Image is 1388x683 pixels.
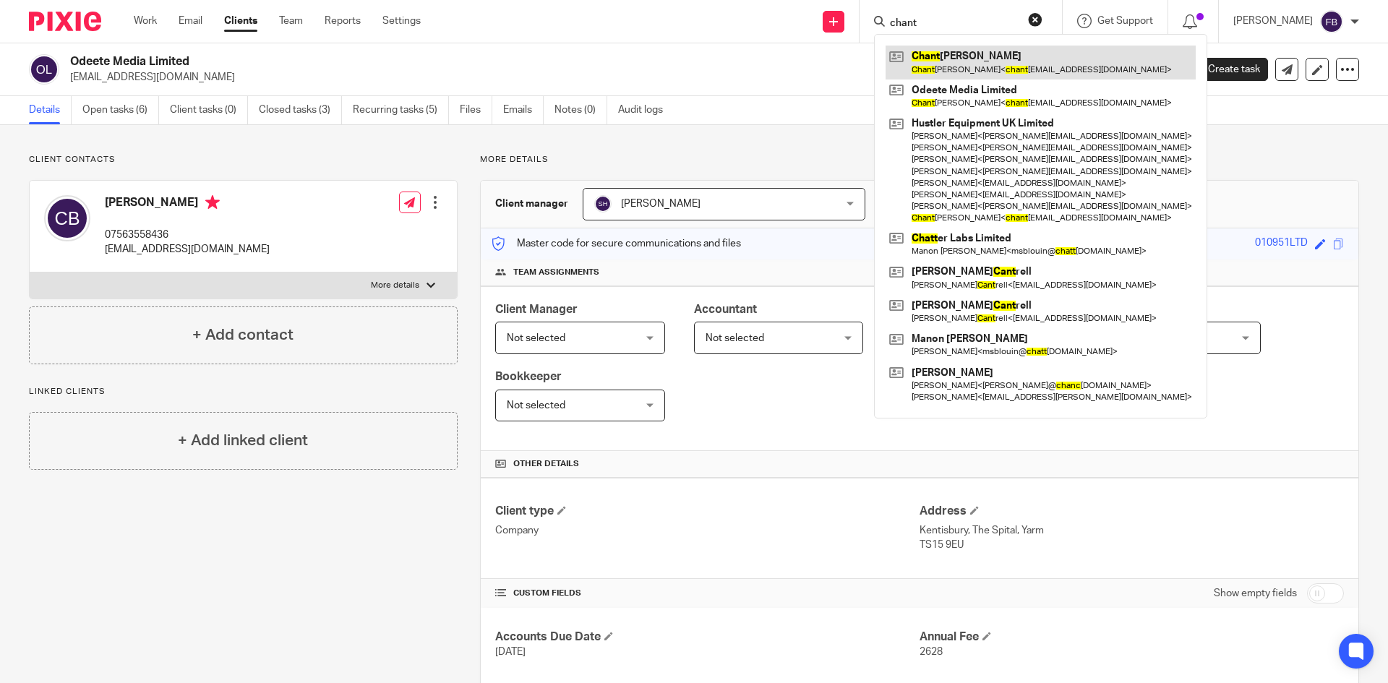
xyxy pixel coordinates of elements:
p: More details [371,280,419,291]
span: Client Manager [495,304,578,315]
a: Settings [382,14,421,28]
input: Search [888,17,1019,30]
a: Closed tasks (3) [259,96,342,124]
a: Email [179,14,202,28]
h4: + Add linked client [178,429,308,452]
h4: CUSTOM FIELDS [495,588,920,599]
h4: Client type [495,504,920,519]
span: 2628 [920,647,943,657]
h4: Accounts Due Date [495,630,920,645]
a: Emails [503,96,544,124]
p: [EMAIL_ADDRESS][DOMAIN_NAME] [105,242,270,257]
a: Recurring tasks (5) [353,96,449,124]
div: 010951LTD [1255,236,1308,252]
img: svg%3E [1320,10,1343,33]
h4: Annual Fee [920,630,1344,645]
a: Create task [1184,58,1268,81]
a: Work [134,14,157,28]
span: Other details [513,458,579,470]
span: Not selected [507,333,565,343]
a: Details [29,96,72,124]
p: Client contacts [29,154,458,166]
h4: + Add contact [192,324,294,346]
img: svg%3E [594,195,612,212]
a: Reports [325,14,361,28]
p: Company [495,523,920,538]
span: Bookkeeper [495,371,562,382]
a: Team [279,14,303,28]
p: TS15 9EU [920,538,1344,552]
span: Not selected [507,400,565,411]
img: Pixie [29,12,101,31]
span: [DATE] [495,647,526,657]
a: Notes (0) [554,96,607,124]
h4: Address [920,504,1344,519]
h3: Client manager [495,197,568,211]
p: Linked clients [29,386,458,398]
span: [PERSON_NAME] [621,199,701,209]
p: [PERSON_NAME] [1233,14,1313,28]
a: Audit logs [618,96,674,124]
img: svg%3E [29,54,59,85]
p: Master code for secure communications and files [492,236,741,251]
a: Clients [224,14,257,28]
p: [EMAIL_ADDRESS][DOMAIN_NAME] [70,70,1162,85]
span: Accountant [694,304,757,315]
p: 07563558436 [105,228,270,242]
button: Clear [1028,12,1042,27]
img: svg%3E [44,195,90,241]
a: Files [460,96,492,124]
h2: Odeete Media Limited [70,54,944,69]
h4: [PERSON_NAME] [105,195,270,213]
p: Kentisbury, The Spital, Yarm [920,523,1344,538]
p: More details [480,154,1359,166]
span: Not selected [706,333,764,343]
label: Show empty fields [1214,586,1297,601]
a: Open tasks (6) [82,96,159,124]
i: Primary [205,195,220,210]
span: Get Support [1097,16,1153,26]
a: Client tasks (0) [170,96,248,124]
span: Team assignments [513,267,599,278]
